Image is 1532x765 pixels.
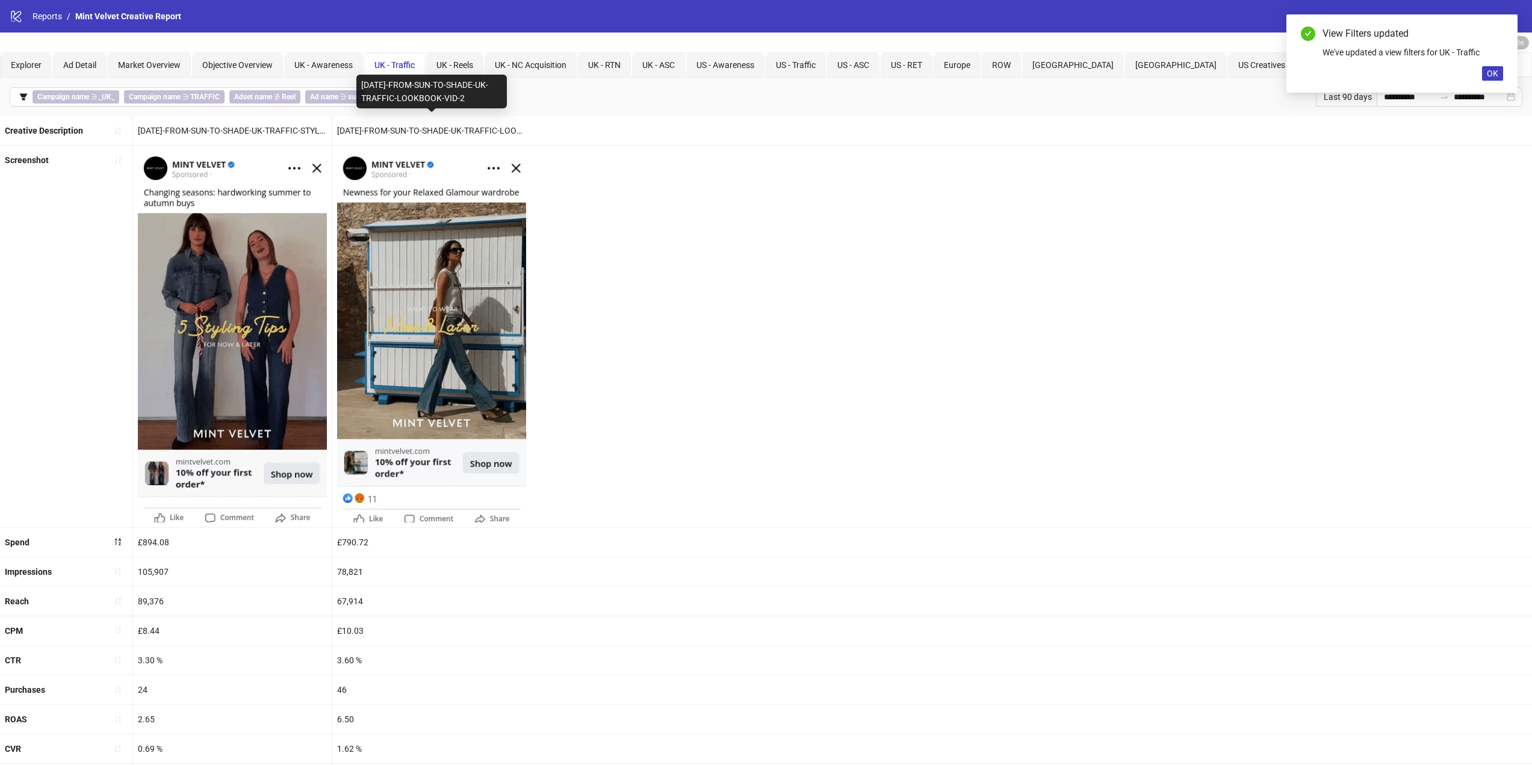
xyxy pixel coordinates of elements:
[332,116,531,145] div: [DATE]-FROM-SUN-TO-SHADE-UK-TRAFFIC-LOOKBOOK-VID-2
[234,93,272,101] b: Adset name
[114,686,122,694] span: sort-ascending
[114,567,122,575] span: sort-ascending
[294,60,353,70] span: UK - Awareness
[229,90,300,104] span: ∌
[19,93,28,101] span: filter
[114,596,122,605] span: sort-ascending
[114,715,122,723] span: sort-ascending
[133,116,332,145] div: [DATE]-FROM-SUN-TO-SHADE-UK-TRAFFIC-STYLING-VID-1
[114,156,122,164] span: sort-ascending
[63,60,96,70] span: Ad Detail
[495,60,566,70] span: UK - NC Acquisition
[133,675,332,704] div: 24
[67,10,70,23] li: /
[133,557,332,586] div: 105,907
[332,734,531,763] div: 1.62 %
[5,655,21,665] b: CTR
[837,60,869,70] span: US - ASC
[332,705,531,734] div: 6.50
[1301,26,1315,41] span: check-circle
[133,646,332,675] div: 3.30 %
[282,93,296,101] b: Reel
[5,126,83,135] b: Creative Description
[305,90,365,104] span: ∋
[642,60,675,70] span: UK - ASC
[5,744,21,754] b: CVR
[133,705,332,734] div: 2.65
[374,60,415,70] span: UK - Traffic
[5,596,29,606] b: Reach
[310,93,338,101] b: Ad name
[332,557,531,586] div: 78,821
[138,150,327,522] img: Screenshot 6787021294300
[776,60,816,70] span: US - Traffic
[114,745,122,753] span: sort-ascending
[114,126,122,135] span: sort-ascending
[944,60,970,70] span: Europe
[133,616,332,645] div: £8.44
[190,93,220,101] b: TRAFFIC
[1487,69,1498,78] span: OK
[1323,26,1503,41] div: View Filters updated
[5,567,52,577] b: Impressions
[114,626,122,634] span: sort-ascending
[133,734,332,763] div: 0.69 %
[356,75,507,108] div: [DATE]-FROM-SUN-TO-SHADE-UK-TRAFFIC-LOOKBOOK-VID-2
[332,587,531,616] div: 67,914
[11,60,42,70] span: Explorer
[99,93,114,101] b: _UK_
[37,93,89,101] b: Campaign name
[129,93,181,101] b: Campaign name
[75,11,181,21] span: Mint Velvet Creative Report
[1238,60,1285,70] span: US Creatives
[202,60,273,70] span: Objective Overview
[332,675,531,704] div: 46
[5,626,23,636] b: CPM
[992,60,1011,70] span: ROW
[114,537,122,546] span: sort-descending
[124,90,225,104] span: ∋
[1323,46,1503,59] div: We've updated a view filters for UK - Traffic
[114,655,122,664] span: sort-ascending
[337,150,526,522] img: Screenshot 6787021137300
[1135,60,1217,70] span: [GEOGRAPHIC_DATA]
[33,90,119,104] span: ∋
[118,60,181,70] span: Market Overview
[30,10,64,23] a: Reports
[1482,66,1503,81] button: OK
[332,616,531,645] div: £10.03
[5,155,49,165] b: Screenshot
[696,60,754,70] span: US - Awareness
[332,528,531,557] div: £790.72
[133,528,332,557] div: £894.08
[133,587,332,616] div: 89,376
[332,646,531,675] div: 3.60 %
[10,87,379,107] button: Campaign name ∋ _UK_Campaign name ∋ TRAFFICAdset name ∌ ReelAd name ∋ sun
[5,714,27,724] b: ROAS
[1032,60,1114,70] span: [GEOGRAPHIC_DATA]
[1490,26,1503,40] a: Close
[348,93,360,101] b: sun
[5,537,29,547] b: Spend
[436,60,473,70] span: UK - Reels
[891,60,922,70] span: US - RET
[588,60,621,70] span: UK - RTN
[5,685,45,695] b: Purchases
